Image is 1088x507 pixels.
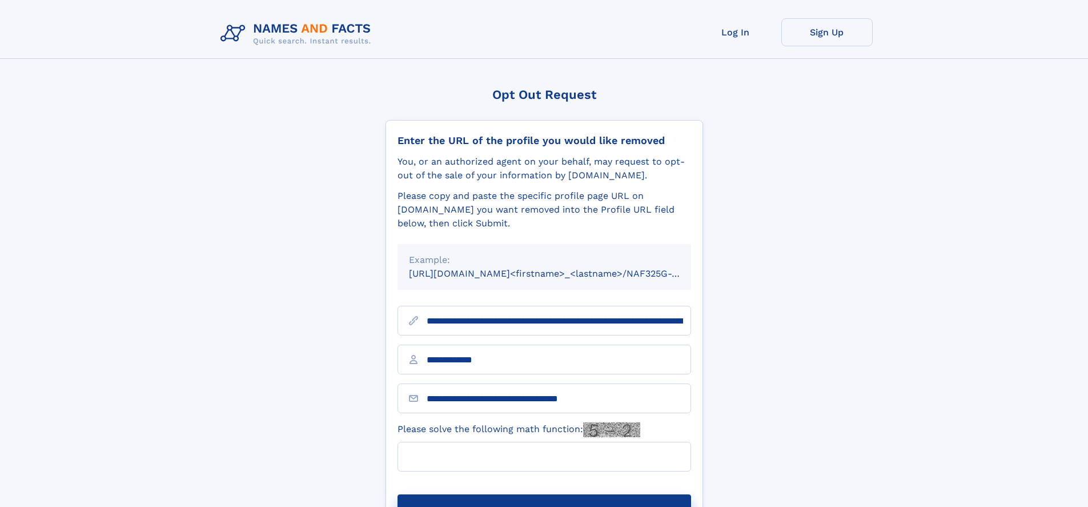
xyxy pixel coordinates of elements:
[690,18,781,46] a: Log In
[409,268,713,279] small: [URL][DOMAIN_NAME]<firstname>_<lastname>/NAF325G-xxxxxxxx
[398,155,691,182] div: You, or an authorized agent on your behalf, may request to opt-out of the sale of your informatio...
[216,18,380,49] img: Logo Names and Facts
[386,87,703,102] div: Opt Out Request
[398,189,691,230] div: Please copy and paste the specific profile page URL on [DOMAIN_NAME] you want removed into the Pr...
[398,134,691,147] div: Enter the URL of the profile you would like removed
[409,253,680,267] div: Example:
[398,422,640,437] label: Please solve the following math function:
[781,18,873,46] a: Sign Up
